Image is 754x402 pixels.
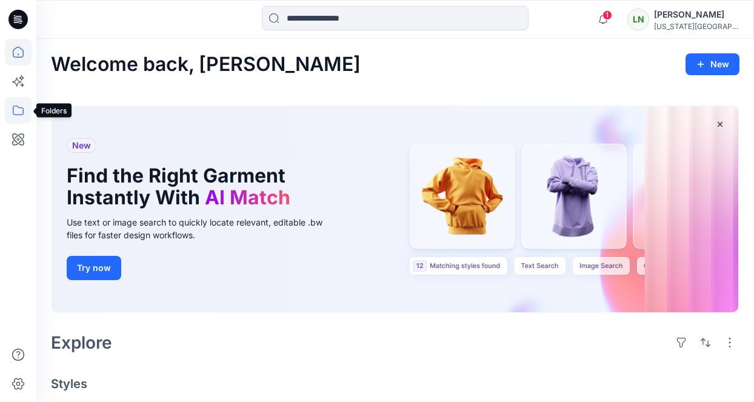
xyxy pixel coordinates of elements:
[205,186,290,209] span: AI Match
[51,333,112,352] h2: Explore
[67,165,321,209] h1: Find the Right Garment Instantly With
[654,22,739,31] div: [US_STATE][GEOGRAPHIC_DATA]...
[602,10,612,20] span: 1
[51,377,739,391] h4: Styles
[654,7,739,22] div: [PERSON_NAME]
[67,256,121,280] button: Try now
[627,8,649,30] div: LN
[51,53,361,76] h2: Welcome back, [PERSON_NAME]
[686,53,739,75] button: New
[72,138,91,153] span: New
[67,216,339,241] div: Use text or image search to quickly locate relevant, editable .bw files for faster design workflows.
